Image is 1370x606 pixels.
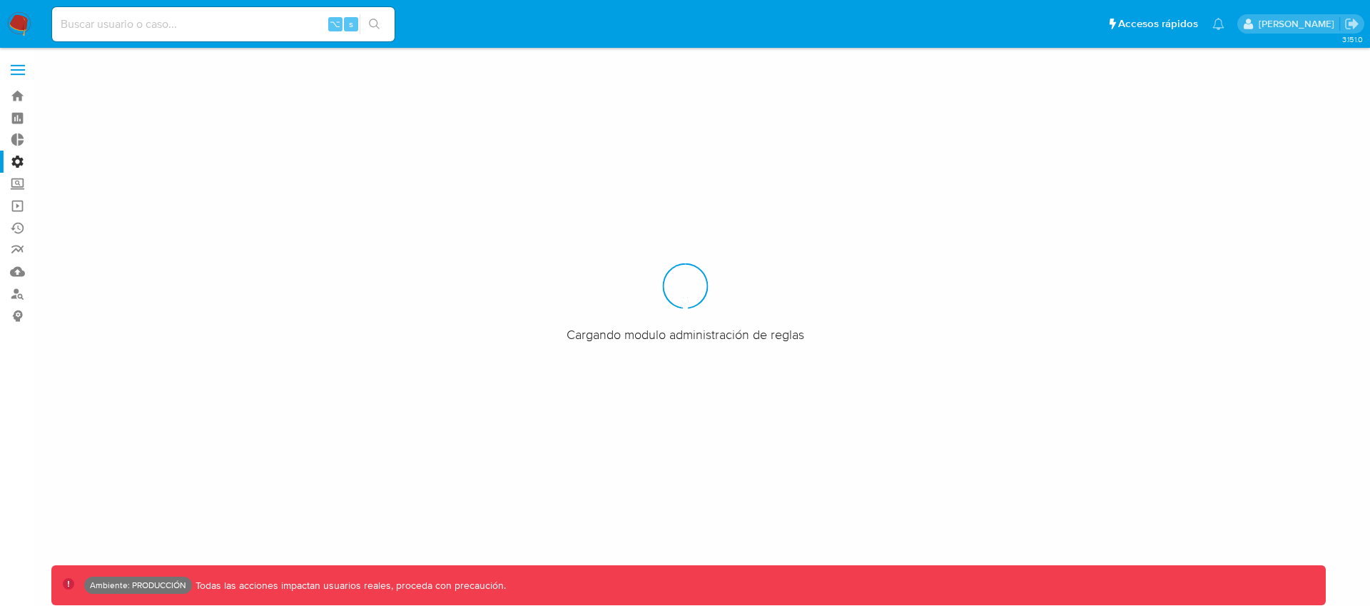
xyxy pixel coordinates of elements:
a: Notificaciones [1212,18,1224,30]
p: francisco.valenzuela@mercadolibre.com [1259,17,1339,31]
a: Salir [1344,16,1359,31]
p: Ambiente: PRODUCCIÓN [90,582,186,588]
p: Todas las acciones impactan usuarios reales, proceda con precaución. [192,579,506,592]
button: search-icon [360,14,389,34]
span: s [349,17,353,31]
input: Buscar usuario o caso... [52,15,395,34]
span: Accesos rápidos [1118,16,1198,31]
span: Cargando modulo administración de reglas [567,325,804,343]
span: ⌥ [330,17,340,31]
